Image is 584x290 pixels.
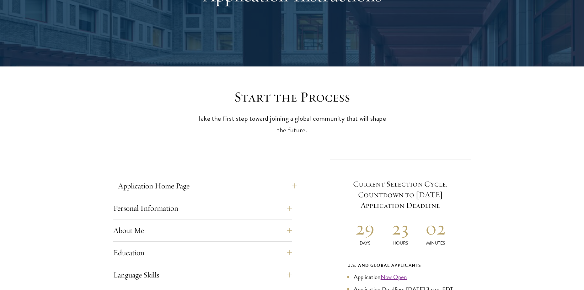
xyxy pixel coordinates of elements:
h2: 02 [418,216,453,240]
button: Language Skills [113,267,292,282]
li: Application [347,272,453,282]
button: About Me [113,223,292,238]
button: Personal Information [113,201,292,216]
p: Hours [383,240,418,246]
h2: 23 [383,216,418,240]
div: U.S. and Global Applicants [347,261,453,269]
p: Minutes [418,240,453,246]
button: Education [113,245,292,260]
h2: 29 [347,216,383,240]
p: Days [347,240,383,246]
h2: Start the Process [195,88,389,106]
p: Take the first step toward joining a global community that will shape the future. [195,113,389,136]
a: Now Open [381,272,407,282]
button: Application Home Page [118,178,297,193]
h5: Current Selection Cycle: Countdown to [DATE] Application Deadline [347,179,453,211]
